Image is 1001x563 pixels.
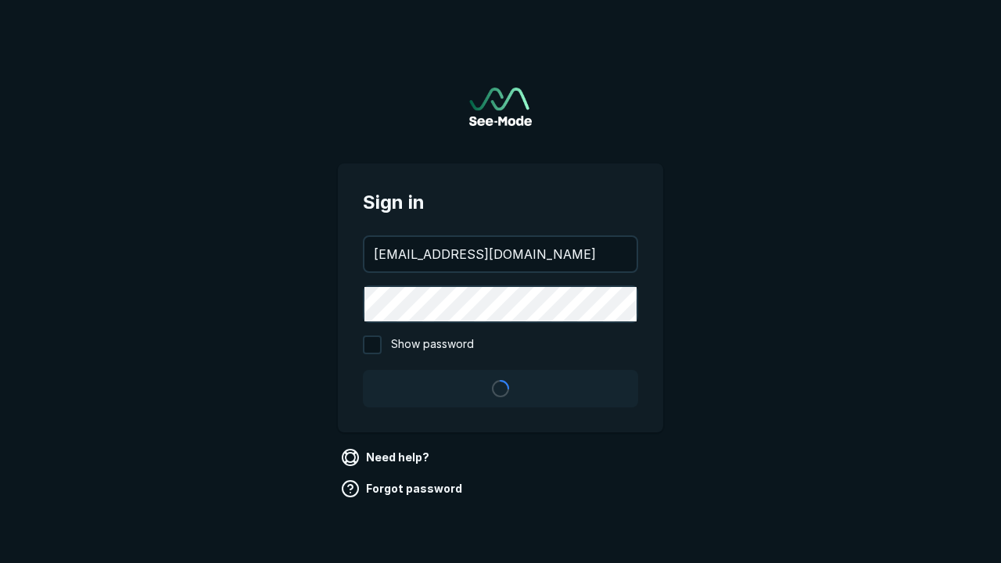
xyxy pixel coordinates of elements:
a: Go to sign in [469,88,532,126]
span: Show password [391,335,474,354]
span: Sign in [363,188,638,217]
input: your@email.com [364,237,637,271]
a: Forgot password [338,476,468,501]
img: See-Mode Logo [469,88,532,126]
a: Need help? [338,445,436,470]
